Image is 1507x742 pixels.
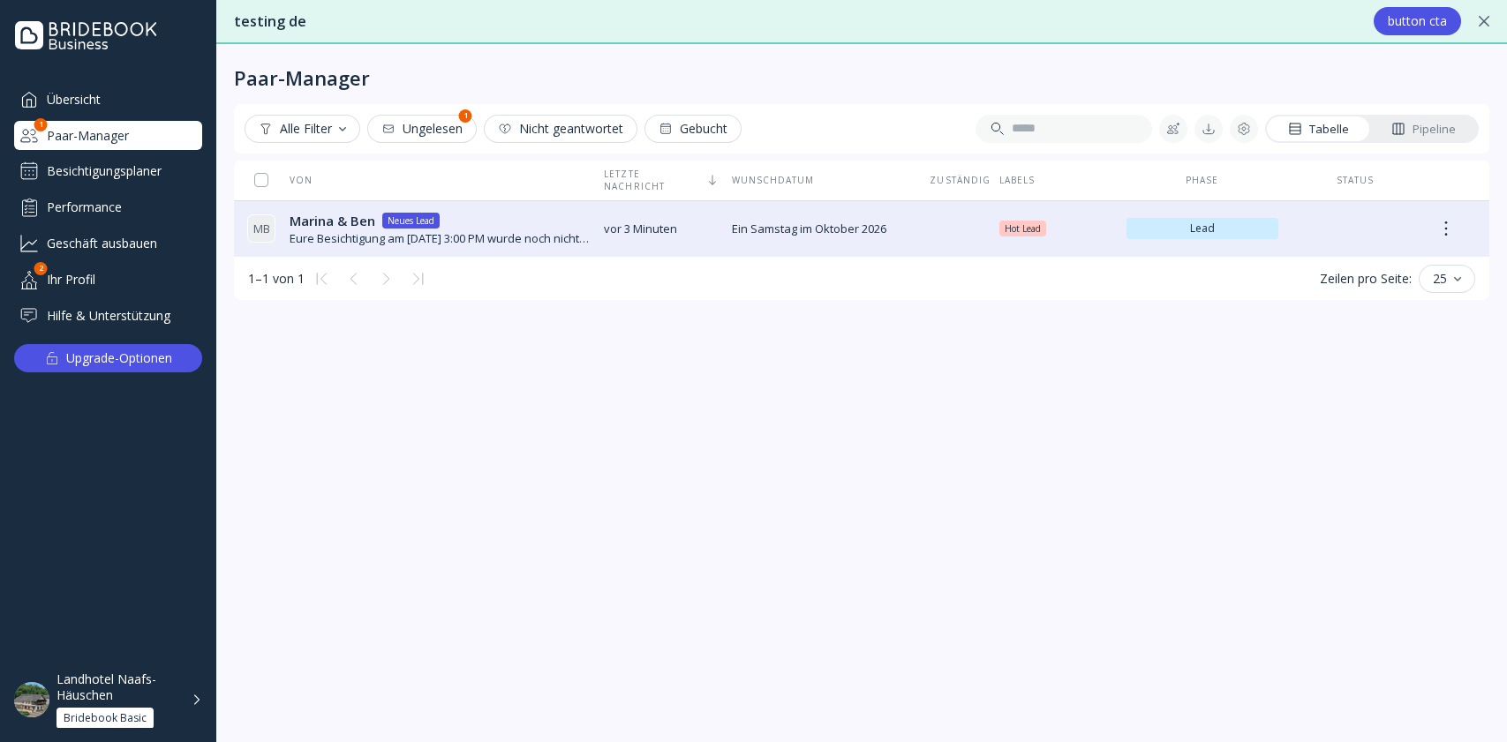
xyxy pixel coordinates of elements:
button: button cta [1374,7,1461,35]
a: Paar-Manager1 [14,121,202,150]
span: Ein Samstag im Oktober 2026 [732,221,922,237]
div: Letzte Nachricht [604,168,717,193]
div: Ihr Profil [14,265,202,294]
div: Phase [1126,174,1278,186]
div: 1–1 von 1 [248,270,305,288]
div: Pipeline [1391,121,1456,138]
div: 2 [34,262,48,275]
a: Hilfe & Unterstützung [14,301,202,330]
div: Bridebook Basic [64,711,147,725]
button: Nicht geantwortet [484,115,637,143]
div: Nicht geantwortet [498,122,623,136]
div: Von [247,174,313,186]
div: Zuständig [936,174,985,186]
button: Gebucht [644,115,742,143]
span: Marina & Ben [290,212,375,230]
div: Neues Lead [388,214,434,228]
div: Landhotel Naafs-Häuschen [57,671,181,703]
button: Alle Filter [245,115,360,143]
div: Eure Besichtigung am [DATE] 3:00 PM wurde noch nicht bestätigt. Die Location wird euch in [GEOGRA... [290,230,590,247]
div: 1 [34,118,48,131]
button: 25 [1419,265,1475,293]
div: Upgrade-Optionen [66,346,172,371]
span: Lead [1134,221,1271,236]
button: Ungelesen [367,115,477,143]
div: Ungelesen [381,122,463,136]
div: 25 [1433,272,1461,286]
img: dpr=2,fit=cover,g=face,w=48,h=48 [14,682,49,717]
div: Paar-Manager [234,65,370,90]
div: Paar-Manager [14,121,202,150]
div: Zeilen pro Seite: [1320,270,1412,288]
button: Upgrade-Optionen [14,344,202,372]
div: M B [247,214,275,243]
a: Besichtigungsplaner [14,157,202,185]
span: Hot Lead [1005,221,1041,236]
div: Alle Filter [259,122,346,136]
div: Wunschdatum [732,174,922,186]
a: Performance [14,192,202,221]
div: 1 [459,109,472,123]
a: Ihr Profil2 [14,265,202,294]
div: Status [1292,174,1419,186]
a: Übersicht [14,85,202,114]
div: Tabelle [1288,121,1349,138]
div: Gebucht [659,122,727,136]
div: button cta [1388,14,1447,28]
div: testing de [234,11,1356,32]
a: Geschäft ausbauen [14,229,202,258]
span: vor 3 Minuten [604,221,717,237]
div: Labels [999,174,1112,186]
